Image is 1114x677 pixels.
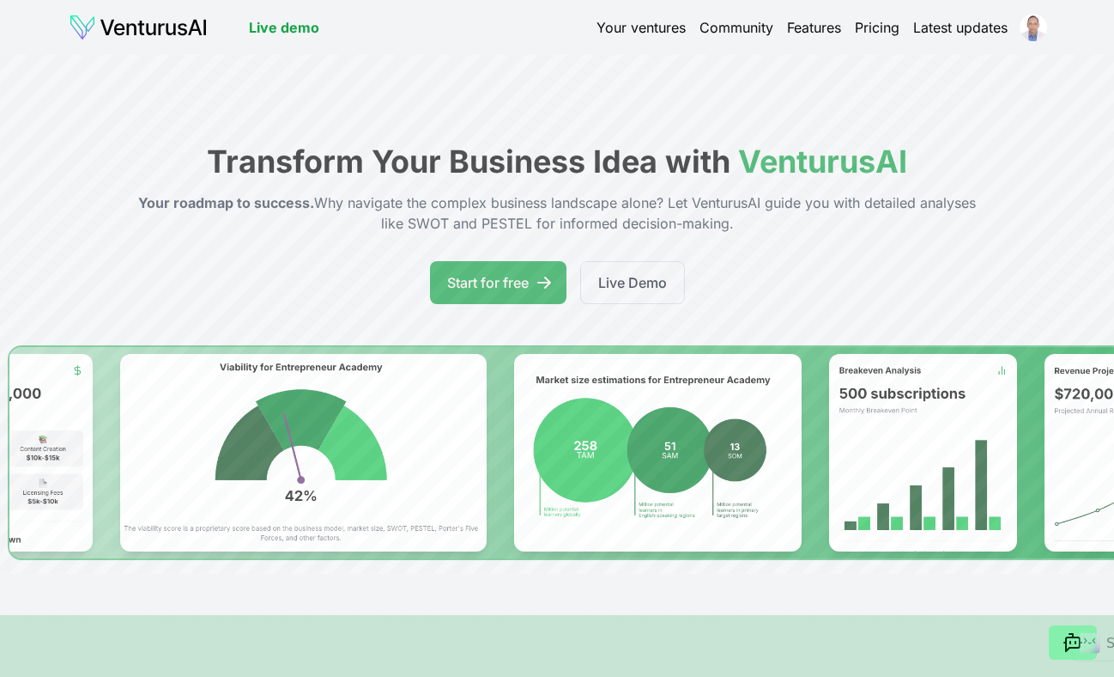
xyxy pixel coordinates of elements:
img: logo [69,14,208,41]
a: Latest updates [913,17,1008,38]
a: Pricing [855,17,899,38]
a: Features [787,17,841,38]
a: Live demo [249,17,319,38]
a: Your ventures [596,17,686,38]
img: ACg8ocLSOcMi8nUHB-aE0KltRVUKlx6HSh7HPIldwJw1lZD5P1no61yM=s96-c [1020,14,1047,41]
a: Community [699,17,773,38]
